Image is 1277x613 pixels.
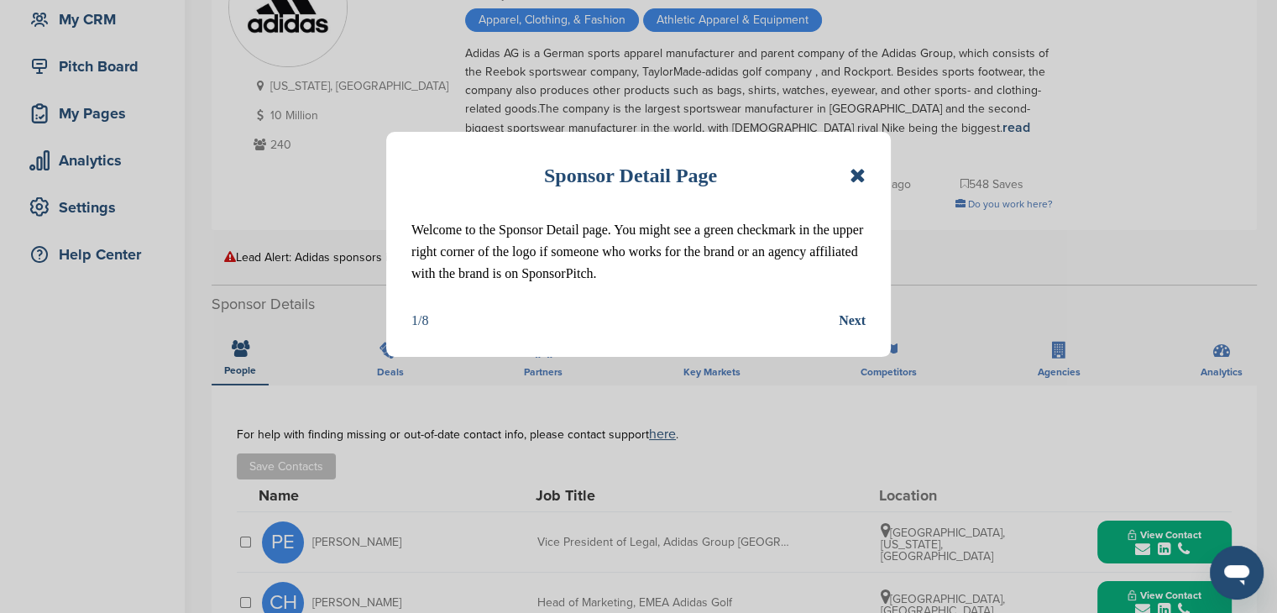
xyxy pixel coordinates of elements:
p: Welcome to the Sponsor Detail page. You might see a green checkmark in the upper right corner of ... [411,219,866,285]
h1: Sponsor Detail Page [544,157,717,194]
iframe: Button to launch messaging window [1210,546,1264,600]
button: Next [839,310,866,332]
div: 1/8 [411,310,428,332]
